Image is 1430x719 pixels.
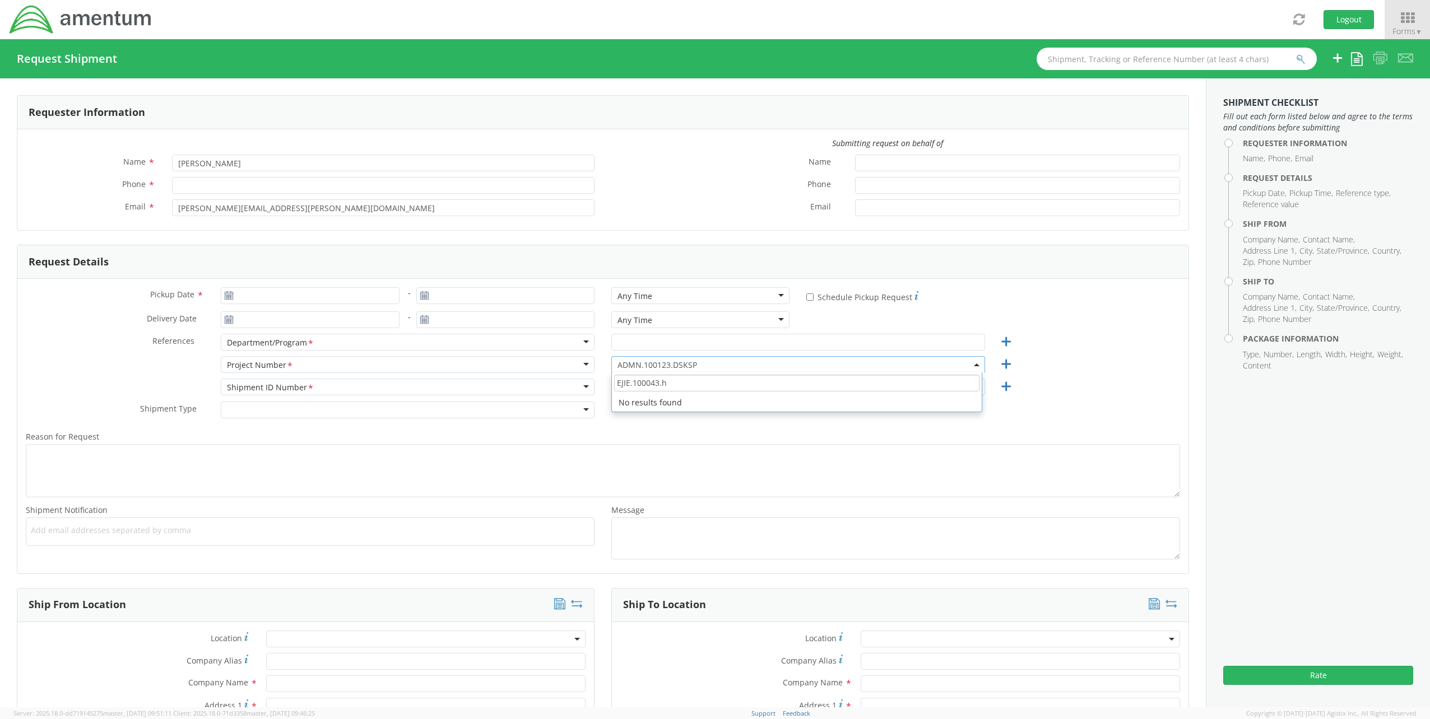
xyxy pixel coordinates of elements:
li: Length [1297,349,1322,360]
div: Shipment ID Number [227,382,314,394]
span: Client: 2025.18.0-71d3358 [173,709,315,717]
li: Contact Name [1303,234,1355,245]
span: Forms [1392,26,1422,36]
li: No results found [612,394,982,412]
span: Delivery Date [147,313,197,326]
span: Location [805,633,837,643]
h4: Package Information [1243,334,1413,343]
span: Server: 2025.18.0-dd719145275 [13,709,171,717]
li: Zip [1243,314,1255,325]
li: Pickup Date [1243,188,1287,199]
h4: Request Details [1243,174,1413,182]
li: Name [1243,153,1265,164]
span: Fill out each form listed below and agree to the terms and conditions before submitting [1223,111,1413,133]
h3: Ship To Location [623,599,706,610]
li: Phone Number [1258,256,1311,268]
li: Height [1350,349,1375,360]
span: Name [809,156,831,169]
li: Phone [1268,153,1292,164]
li: Company Name [1243,291,1300,302]
span: Location [211,633,242,643]
span: Shipment Type [140,403,197,416]
div: Project Number [227,359,294,371]
a: Feedback [783,709,810,717]
li: Type [1243,349,1261,360]
h4: Requester Information [1243,139,1413,147]
input: Shipment, Tracking or Reference Number (at least 4 chars) [1037,48,1317,70]
li: Address Line 1 [1243,302,1297,314]
button: Logout [1324,10,1374,29]
span: ▼ [1415,27,1422,36]
li: Weight [1377,349,1403,360]
li: Address Line 1 [1243,245,1297,256]
li: State/Province [1317,302,1369,314]
span: ADMN.100123.DSKSP [617,359,979,370]
h3: Requester Information [29,107,145,118]
span: Phone [122,179,146,189]
h4: Request Shipment [17,53,117,65]
span: Name [123,156,146,167]
span: ADMN.100123.DSKSP [611,356,985,373]
span: Shipment Notification [26,505,108,515]
li: Country [1372,302,1401,314]
li: Width [1325,349,1347,360]
label: Schedule Pickup Request [806,290,918,303]
span: Copyright © [DATE]-[DATE] Agistix Inc., All Rights Reserved [1246,709,1417,718]
li: City [1299,302,1314,314]
li: Phone Number [1258,314,1311,325]
span: Company Alias [187,655,242,666]
div: Department/Program [227,337,314,349]
span: master, [DATE] 09:46:25 [247,709,315,717]
span: Message [611,505,644,515]
li: Content [1243,360,1271,371]
li: Zip [1243,256,1255,268]
span: Add email addresses separated by comma [31,525,589,536]
span: Company Alias [781,655,837,666]
span: Address 1 [799,700,837,711]
a: Support [751,709,776,717]
span: Email [125,201,146,212]
span: Company Name [188,677,248,688]
li: Contact Name [1303,291,1355,302]
h3: Shipment Checklist [1223,98,1413,108]
span: master, [DATE] 09:51:11 [103,709,171,717]
input: Schedule Pickup Request [806,293,814,301]
h3: Ship From Location [29,599,126,610]
span: References [152,335,194,346]
h4: Ship To [1243,277,1413,286]
li: Company Name [1243,234,1300,245]
h4: Ship From [1243,220,1413,228]
img: dyn-intl-logo-049831509241104b2a82.png [8,4,153,35]
span: Pickup Date [150,289,194,300]
button: Rate [1223,666,1413,685]
li: City [1299,245,1314,256]
i: Submitting request on behalf of [832,138,943,148]
li: Pickup Time [1289,188,1333,199]
span: Phone [807,179,831,192]
li: Reference value [1243,199,1299,210]
li: Country [1372,245,1401,256]
div: Any Time [617,315,652,326]
li: Reference type [1336,188,1391,199]
h3: Request Details [29,256,109,268]
li: Email [1295,153,1313,164]
span: Email [810,201,831,214]
li: Number [1264,349,1294,360]
span: Address 1 [205,700,242,711]
span: Reason for Request [26,431,99,442]
li: State/Province [1317,245,1369,256]
span: Company Name [783,677,843,688]
div: Any Time [617,291,652,302]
